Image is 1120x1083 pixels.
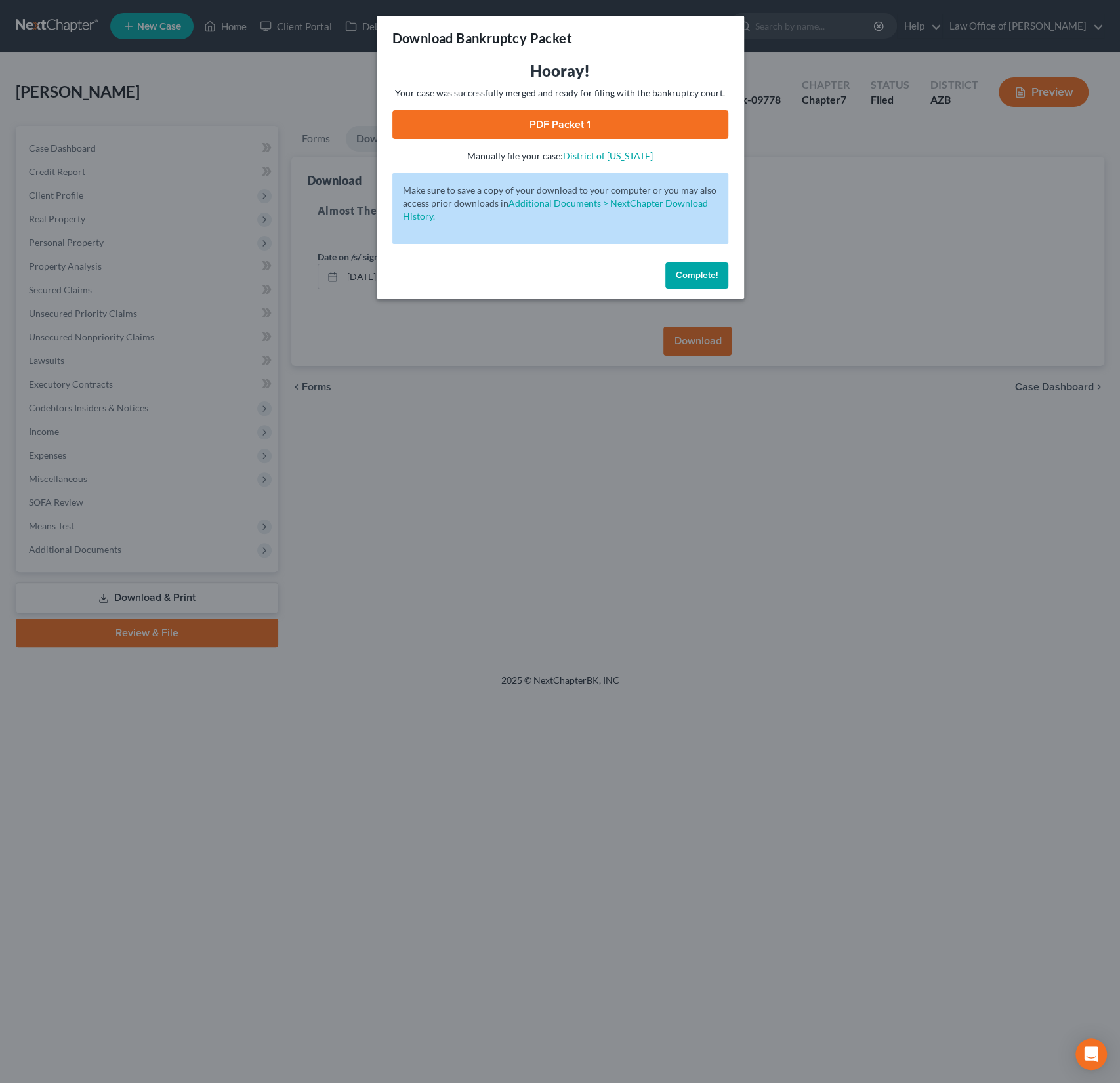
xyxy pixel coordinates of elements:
a: District of [US_STATE] [563,150,653,161]
a: Additional Documents > NextChapter Download History. [403,197,708,222]
a: PDF Packet 1 [392,110,728,139]
div: Open Intercom Messenger [1075,1038,1107,1070]
p: Manually file your case: [392,150,728,163]
p: Make sure to save a copy of your download to your computer or you may also access prior downloads in [403,184,718,223]
h3: Download Bankruptcy Packet [392,29,572,47]
span: Complete! [676,270,718,281]
h3: Hooray! [392,60,728,81]
button: Complete! [665,262,728,289]
p: Your case was successfully merged and ready for filing with the bankruptcy court. [392,87,728,100]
